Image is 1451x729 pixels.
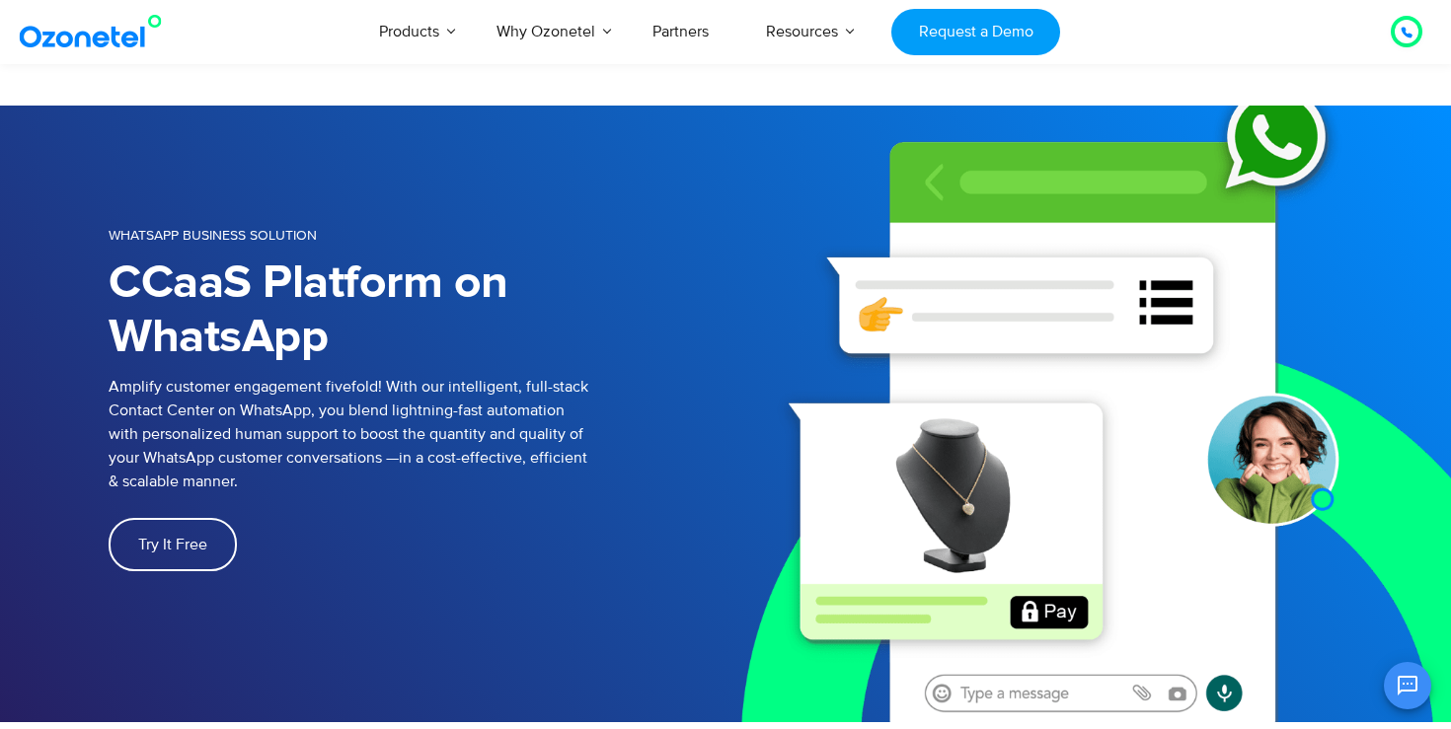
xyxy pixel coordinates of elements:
span: WHATSAPP BUSINESS SOLUTION [109,227,317,244]
p: Amplify customer engagement fivefold! With our intelligent, full-stack Contact Center on WhatsApp... [109,375,725,493]
a: Request a Demo [891,9,1060,55]
span: Try It Free [138,537,207,552]
button: Open chat [1384,662,1431,709]
h1: CCaaS Platform on WhatsApp [109,256,725,365]
a: Try It Free [109,518,237,571]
